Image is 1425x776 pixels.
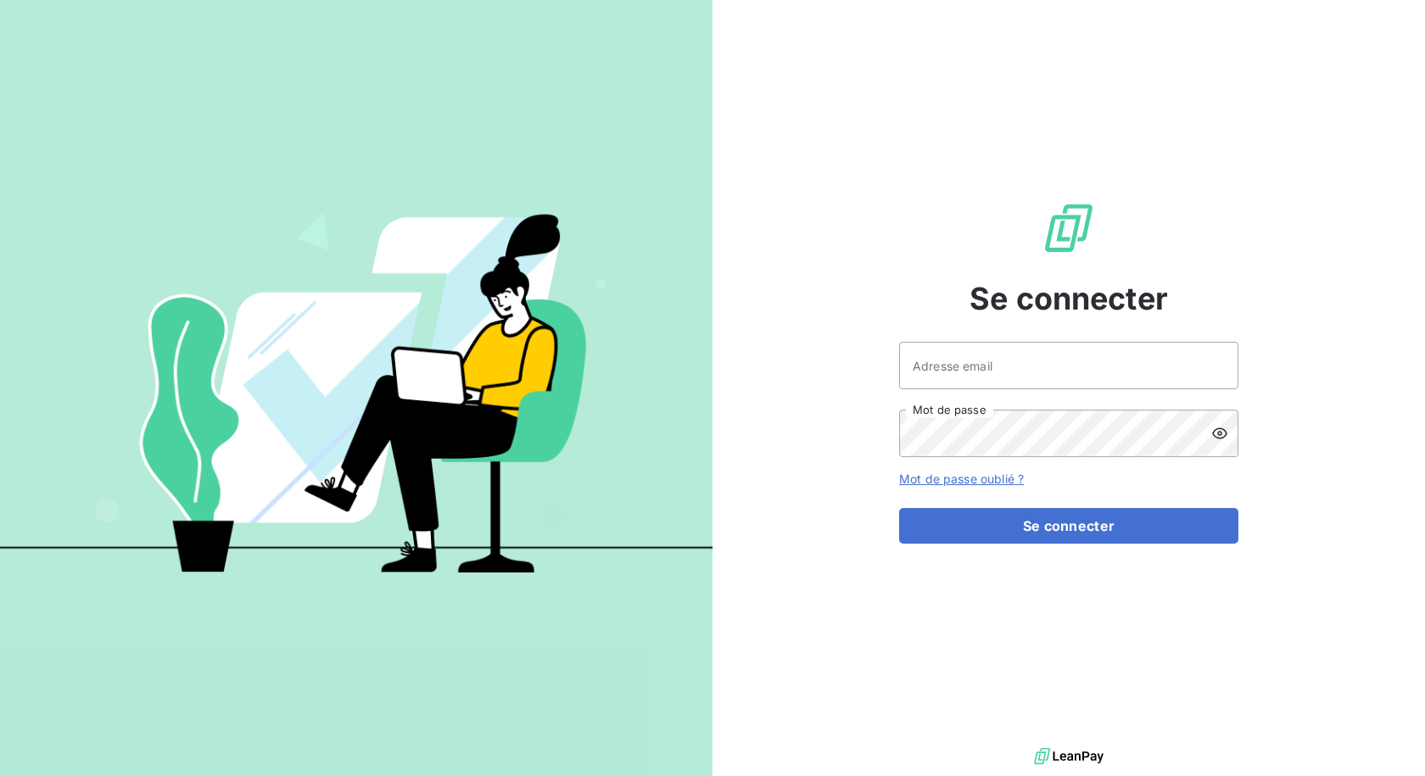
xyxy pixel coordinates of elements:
[899,472,1024,486] a: Mot de passe oublié ?
[970,276,1168,321] span: Se connecter
[899,508,1238,544] button: Se connecter
[1034,744,1104,769] img: logo
[899,342,1238,389] input: placeholder
[1042,201,1096,255] img: Logo LeanPay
